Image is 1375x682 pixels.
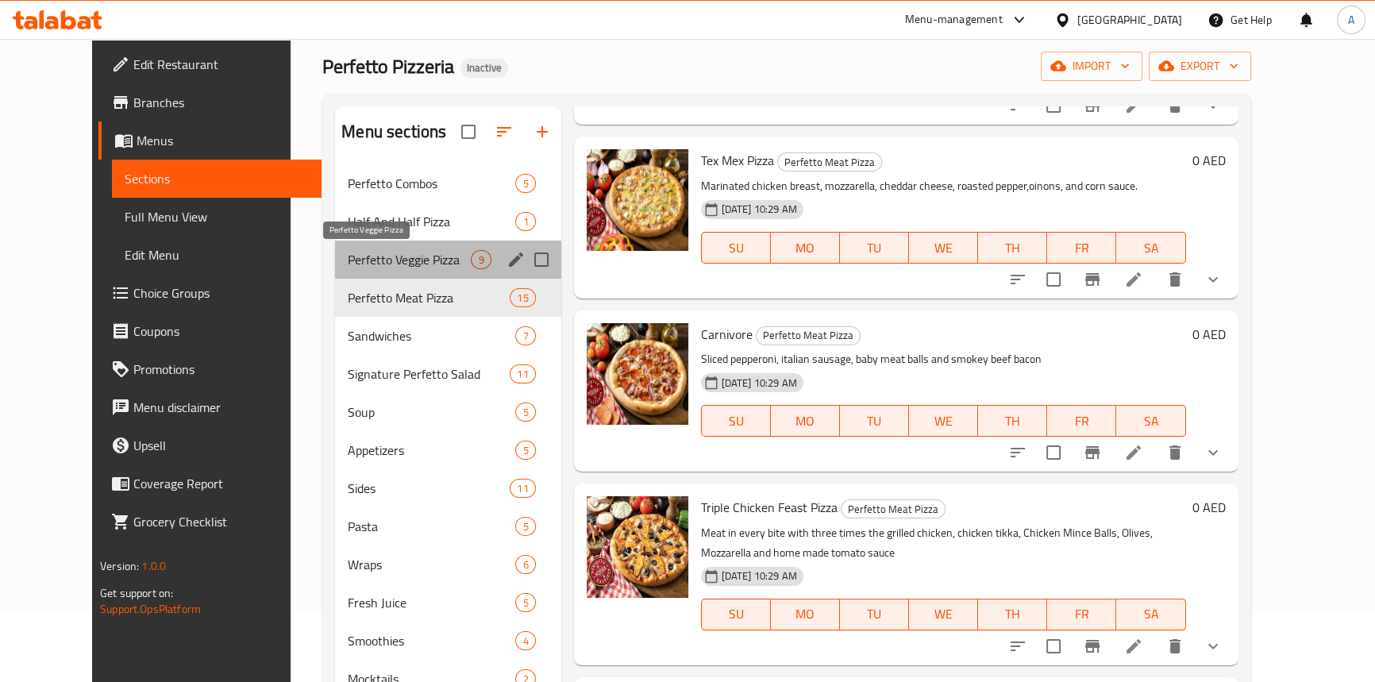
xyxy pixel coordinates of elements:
[98,45,322,83] a: Edit Restaurant
[98,388,322,426] a: Menu disclaimer
[708,410,765,433] span: SU
[701,405,771,437] button: SU
[523,113,561,151] button: Add section
[335,469,560,507] div: Sides11
[1204,443,1223,462] svg: Show Choices
[1156,627,1194,665] button: delete
[778,153,881,171] span: Perfetto Meat Pizza
[587,323,688,425] img: Carnivore
[1073,433,1111,472] button: Branch-specific-item
[98,503,322,541] a: Grocery Checklist
[701,176,1186,196] p: Marinated chicken breast, mozzarella, cheddar cheese, roasted pepper,oinons, and corn sauce.
[452,115,485,148] span: Select all sections
[1073,87,1111,125] button: Branch-specific-item
[1204,96,1223,115] svg: Show Choices
[777,410,834,433] span: MO
[1053,56,1130,76] span: import
[348,288,510,307] span: Perfetto Meat Pizza
[472,252,490,268] span: 9
[840,232,909,264] button: TU
[771,599,840,630] button: MO
[1204,270,1223,289] svg: Show Choices
[756,326,861,345] div: Perfetto Meat Pizza
[984,410,1041,433] span: TH
[348,212,515,231] span: Half And Half Pizza
[133,512,309,531] span: Grocery Checklist
[516,214,534,229] span: 1
[348,326,515,345] span: Sandwiches
[133,55,309,74] span: Edit Restaurant
[335,164,560,202] div: Perfetto Combos5
[701,495,838,519] span: Triple Chicken Feast Pizza
[909,599,978,630] button: WE
[909,405,978,437] button: WE
[335,279,560,317] div: Perfetto Meat Pizza15
[510,481,534,496] span: 11
[133,322,309,341] span: Coupons
[133,436,309,455] span: Upsell
[510,291,534,306] span: 15
[133,474,309,493] span: Coverage Report
[348,517,515,536] span: Pasta
[715,568,803,584] span: [DATE] 10:29 AM
[915,603,972,626] span: WE
[335,317,560,355] div: Sandwiches7
[1053,410,1110,433] span: FR
[348,555,515,574] span: Wraps
[1149,52,1251,81] button: export
[701,599,771,630] button: SU
[999,260,1037,299] button: sort-choices
[98,312,322,350] a: Coupons
[1194,87,1232,125] button: show more
[100,556,139,576] span: Version:
[348,364,510,383] span: Signature Perfetto Salad
[125,207,309,226] span: Full Menu View
[1073,260,1111,299] button: Branch-specific-item
[516,329,534,344] span: 7
[348,593,515,612] span: Fresh Juice
[1124,270,1143,289] a: Edit menu item
[1194,627,1232,665] button: show more
[777,603,834,626] span: MO
[98,83,322,121] a: Branches
[978,599,1047,630] button: TH
[348,631,515,650] div: Smoothies
[999,627,1037,665] button: sort-choices
[112,236,322,274] a: Edit Menu
[701,349,1186,369] p: Sliced pepperoni, italian sausage, baby meat balls and smokey beef bacon
[133,398,309,417] span: Menu disclaimer
[516,595,534,611] span: 5
[771,405,840,437] button: MO
[984,237,1041,260] span: TH
[905,10,1003,29] div: Menu-management
[1124,637,1143,656] a: Edit menu item
[335,622,560,660] div: Smoothies4
[842,500,945,518] span: Perfetto Meat Pizza
[348,479,510,498] span: Sides
[1156,433,1194,472] button: delete
[915,410,972,433] span: WE
[840,405,909,437] button: TU
[846,603,903,626] span: TU
[1156,87,1194,125] button: delete
[133,93,309,112] span: Branches
[510,364,535,383] div: items
[757,326,860,345] span: Perfetto Meat Pizza
[515,441,535,460] div: items
[142,556,167,576] span: 1.0.0
[515,555,535,574] div: items
[516,519,534,534] span: 5
[1047,232,1116,264] button: FR
[1204,637,1223,656] svg: Show Choices
[1116,599,1185,630] button: SA
[1073,627,1111,665] button: Branch-specific-item
[1192,149,1226,171] h6: 0 AED
[841,499,946,518] div: Perfetto Meat Pizza
[348,441,515,460] div: Appetizers
[516,176,534,191] span: 5
[1123,603,1179,626] span: SA
[1047,599,1116,630] button: FR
